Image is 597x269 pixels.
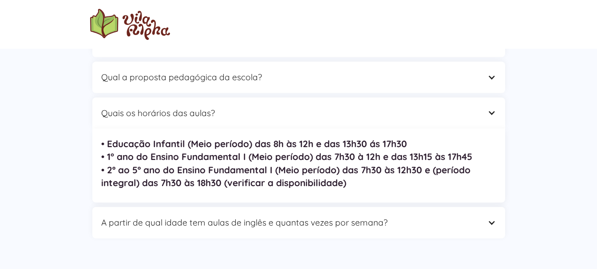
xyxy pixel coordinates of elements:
[90,9,170,40] a: home
[101,106,478,120] div: Quais os horários das aulas?
[92,97,505,129] div: Quais os horários das aulas?
[101,138,472,188] strong: • Educação Infantil (Meio período) das 8h às 12h e das 13h30 ás 17h30 • 1° ano do Ensino Fundamen...
[101,216,478,230] div: A partir de qual idade tem aulas de inglês e quantas vezes por semana?
[92,129,505,203] nav: Quais os horários das aulas?
[90,9,170,40] img: logo Escola Vila Alpha
[92,62,505,93] div: Qual a proposta pedagógica da escola?
[101,70,478,84] div: Qual a proposta pedagógica da escola?
[92,207,505,238] div: A partir de qual idade tem aulas de inglês e quantas vezes por semana?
